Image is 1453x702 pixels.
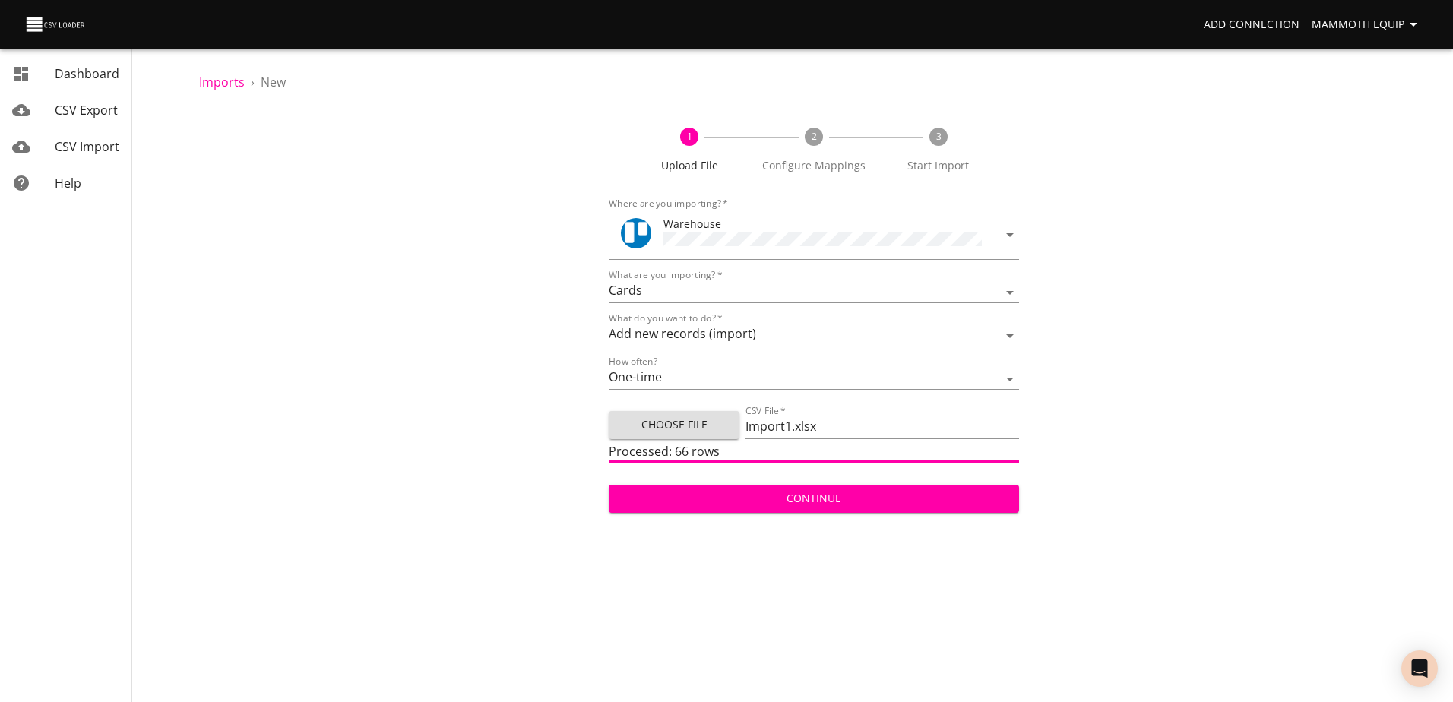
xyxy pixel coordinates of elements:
[55,175,81,191] span: Help
[609,357,657,366] label: How often?
[1204,15,1299,34] span: Add Connection
[1198,11,1306,39] a: Add Connection
[745,406,786,416] label: CSV File
[621,218,651,248] img: Trello
[55,65,119,82] span: Dashboard
[935,130,941,143] text: 3
[55,138,119,155] span: CSV Import
[24,14,88,35] img: CSV Loader
[609,199,728,208] label: Where are you importing?
[609,314,723,323] label: What do you want to do?
[1312,15,1423,34] span: Mammoth Equip
[1401,650,1438,687] div: Open Intercom Messenger
[621,218,651,248] div: Tool
[199,74,245,90] a: Imports
[609,443,720,460] span: Processed: 66 rows
[882,158,995,173] span: Start Import
[687,130,692,143] text: 1
[609,411,739,439] button: Choose File
[609,270,722,280] label: What are you importing?
[621,416,727,435] span: Choose File
[609,210,1018,260] div: ToolWarehouse
[633,158,745,173] span: Upload File
[663,217,721,231] span: Warehouse
[55,102,118,119] span: CSV Export
[1306,11,1429,39] button: Mammoth Equip
[261,74,286,90] span: New
[621,489,1006,508] span: Continue
[812,130,817,143] text: 2
[251,73,255,91] li: ›
[758,158,870,173] span: Configure Mappings
[609,485,1018,513] button: Continue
